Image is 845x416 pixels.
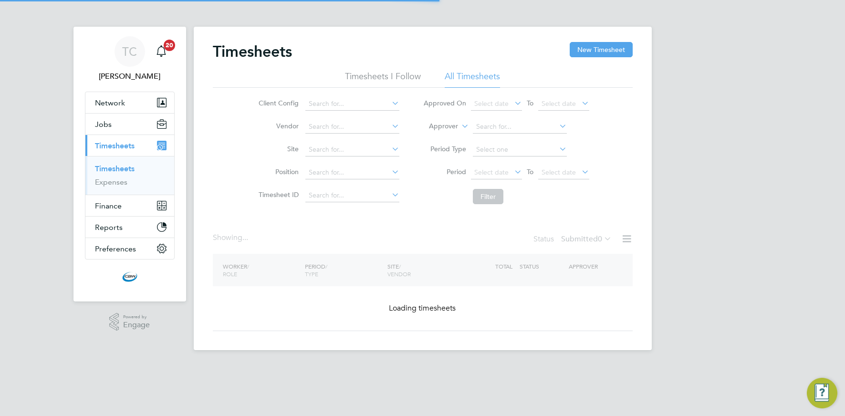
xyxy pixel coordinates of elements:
input: Search for... [305,189,399,202]
span: ... [242,233,248,242]
span: Select date [474,99,509,108]
label: Position [256,167,299,176]
button: Jobs [85,114,174,135]
label: Timesheet ID [256,190,299,199]
li: All Timesheets [445,71,500,88]
span: Select date [474,168,509,177]
label: Approver [415,122,458,131]
button: Filter [473,189,503,204]
span: Timesheets [95,141,135,150]
span: Engage [123,321,150,329]
label: Site [256,145,299,153]
span: 0 [598,234,602,244]
span: Select date [542,168,576,177]
a: Timesheets [95,164,135,173]
button: Network [85,92,174,113]
span: Preferences [95,244,136,253]
button: Engage Resource Center [807,378,837,408]
button: Timesheets [85,135,174,156]
span: Tom Cheek [85,71,175,82]
label: Approved On [423,99,466,107]
li: Timesheets I Follow [345,71,421,88]
img: cbwstaffingsolutions-logo-retina.png [122,269,137,284]
a: Expenses [95,177,127,187]
span: Reports [95,223,123,232]
span: 20 [164,40,175,51]
input: Search for... [473,120,567,134]
button: Reports [85,217,174,238]
span: Select date [542,99,576,108]
input: Search for... [305,166,399,179]
a: Go to home page [85,269,175,284]
a: Powered byEngage [109,313,150,331]
nav: Main navigation [73,27,186,302]
button: Finance [85,195,174,216]
input: Select one [473,143,567,156]
label: Period [423,167,466,176]
span: Powered by [123,313,150,321]
a: TC[PERSON_NAME] [85,36,175,82]
span: To [524,166,536,178]
input: Search for... [305,97,399,111]
label: Vendor [256,122,299,130]
div: Status [533,233,614,246]
div: Showing [213,233,250,243]
span: To [524,97,536,109]
input: Search for... [305,143,399,156]
div: Timesheets [85,156,174,195]
label: Period Type [423,145,466,153]
input: Search for... [305,120,399,134]
span: Finance [95,201,122,210]
button: Preferences [85,238,174,259]
span: Jobs [95,120,112,129]
a: 20 [152,36,171,67]
h2: Timesheets [213,42,292,61]
span: TC [122,45,137,58]
label: Client Config [256,99,299,107]
label: Submitted [561,234,612,244]
button: New Timesheet [570,42,633,57]
span: Network [95,98,125,107]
